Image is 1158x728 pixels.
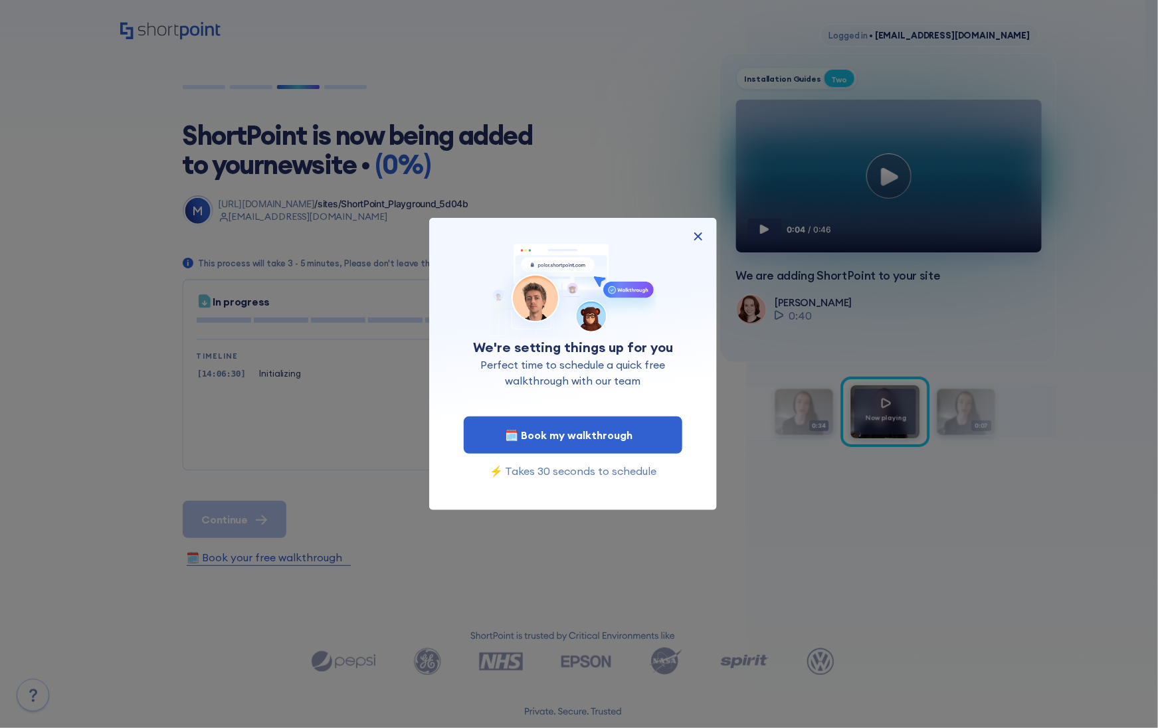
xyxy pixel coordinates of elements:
[490,238,656,337] img: tommy, kevin walkthrough
[473,338,673,357] p: We're setting things up for you
[506,427,633,443] span: 🗓️ Book my walkthrough
[481,357,666,389] p: Perfect time to schedule a quick free walkthrough with our team
[490,463,656,479] p: ⚡️ Takes 30 seconds to schedule
[464,416,682,454] button: 🗓️ Book my walkthrough
[690,228,706,244] img: Close.b2b45e876bde429b3fd63c90a25b1986.svg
